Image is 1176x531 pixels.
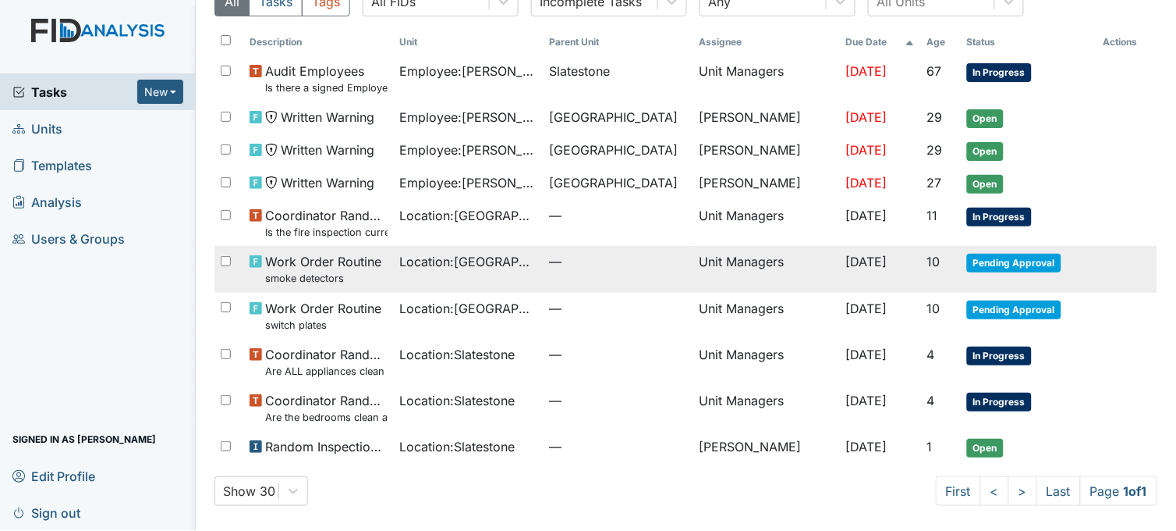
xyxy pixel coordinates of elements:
[936,476,1157,506] nav: task-pagination
[265,318,381,333] small: switch plates
[550,391,687,410] span: —
[693,385,840,431] td: Unit Managers
[846,175,887,191] span: [DATE]
[1080,476,1157,506] span: Page
[693,29,840,55] th: Assignee
[846,109,887,125] span: [DATE]
[394,29,544,55] th: Toggle SortBy
[846,254,887,269] span: [DATE]
[1008,476,1037,506] a: >
[400,108,537,127] span: Employee : [PERSON_NAME]
[921,29,961,55] th: Toggle SortBy
[693,102,840,134] td: [PERSON_NAME]
[927,109,943,125] span: 29
[400,437,515,456] span: Location : Slatestone
[1124,483,1147,499] strong: 1 of 1
[936,476,981,506] a: First
[846,63,887,79] span: [DATE]
[12,190,82,214] span: Analysis
[265,252,381,286] span: Work Order Routine smoke detectors
[967,439,1004,458] span: Open
[927,208,938,223] span: 11
[12,116,62,141] span: Units
[967,208,1032,226] span: In Progress
[265,225,387,240] small: Is the fire inspection current (from the Fire [PERSON_NAME])?
[400,206,537,225] span: Location : [GEOGRAPHIC_DATA]
[400,345,515,364] span: Location : Slatestone
[221,35,231,45] input: Toggle All Rows Selected
[846,208,887,223] span: [DATE]
[265,299,381,333] span: Work Order Routine switch plates
[967,142,1004,161] span: Open
[400,391,515,410] span: Location : Slatestone
[400,141,537,159] span: Employee : [PERSON_NAME]
[12,153,92,177] span: Templates
[550,206,687,225] span: —
[265,271,381,286] small: smoke detectors
[265,345,387,379] span: Coordinator Random Are ALL appliances clean and working properly?
[265,391,387,425] span: Coordinator Random Are the bedrooms clean and in good repair?
[550,62,611,80] span: Slatestone
[550,173,678,192] span: [GEOGRAPHIC_DATA]
[693,55,840,102] td: Unit Managers
[12,427,156,451] span: Signed in as [PERSON_NAME]
[840,29,921,55] th: Toggle SortBy
[550,345,687,364] span: —
[265,62,387,95] span: Audit Employees Is there a signed Employee Job Description in the file for the employee's current...
[400,299,537,318] span: Location : [GEOGRAPHIC_DATA]
[12,501,80,525] span: Sign out
[400,252,537,271] span: Location : [GEOGRAPHIC_DATA]
[12,83,137,102] a: Tasks
[927,301,940,316] span: 10
[400,173,537,192] span: Employee : [PERSON_NAME][GEOGRAPHIC_DATA]
[927,393,935,408] span: 4
[927,63,942,79] span: 67
[1097,29,1157,55] th: Actions
[281,108,374,127] span: Written Warning
[265,80,387,95] small: Is there a signed Employee Job Description in the file for the employee's current position?
[967,254,1061,273] span: Pending Approval
[846,439,887,454] span: [DATE]
[967,393,1032,412] span: In Progress
[693,293,840,339] td: Unit Managers
[550,141,678,159] span: [GEOGRAPHIC_DATA]
[12,226,125,251] span: Users & Groups
[281,173,374,192] span: Written Warning
[967,347,1032,365] span: In Progress
[550,108,678,127] span: [GEOGRAPHIC_DATA]
[137,80,184,104] button: New
[846,347,887,362] span: [DATE]
[265,437,387,456] span: Random Inspection for AM
[550,299,687,318] span: —
[265,410,387,425] small: Are the bedrooms clean and in good repair?
[265,206,387,240] span: Coordinator Random Is the fire inspection current (from the Fire Marshall)?
[961,29,1097,55] th: Toggle SortBy
[265,364,387,379] small: Are ALL appliances clean and working properly?
[846,301,887,316] span: [DATE]
[223,482,275,501] div: Show 30
[693,167,840,200] td: [PERSON_NAME]
[846,393,887,408] span: [DATE]
[1036,476,1081,506] a: Last
[544,29,693,55] th: Toggle SortBy
[550,252,687,271] span: —
[693,134,840,167] td: [PERSON_NAME]
[927,347,935,362] span: 4
[693,339,840,385] td: Unit Managers
[967,301,1061,319] span: Pending Approval
[967,63,1032,82] span: In Progress
[693,200,840,246] td: Unit Managers
[693,431,840,464] td: [PERSON_NAME]
[927,175,942,191] span: 27
[927,254,940,269] span: 10
[693,246,840,292] td: Unit Managers
[980,476,1009,506] a: <
[967,175,1004,194] span: Open
[927,439,933,454] span: 1
[400,62,537,80] span: Employee : [PERSON_NAME]
[12,464,95,488] span: Edit Profile
[243,29,393,55] th: Toggle SortBy
[550,437,687,456] span: —
[846,142,887,158] span: [DATE]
